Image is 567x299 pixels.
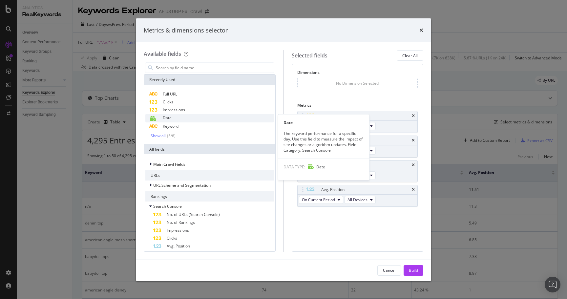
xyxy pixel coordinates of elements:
[153,203,182,209] span: Search Console
[153,161,185,167] span: Main Crawl Fields
[345,196,376,204] button: All Devices
[377,265,401,276] button: Cancel
[144,26,228,35] div: Metrics & dimensions selector
[151,134,166,138] div: Show all
[163,99,173,105] span: Clicks
[302,197,335,203] span: On Current Period
[167,220,195,225] span: No. of Rankings
[316,164,325,170] span: Date
[167,227,189,233] span: Impressions
[397,50,423,61] button: Clear All
[412,163,415,167] div: times
[278,119,369,125] div: Date
[278,130,369,153] div: The keyword performance for a specific day. Use this field to measure the impact of site changes ...
[153,182,211,188] span: URL Scheme and Segmentation
[144,75,275,85] div: Recently Used
[419,26,423,35] div: times
[163,123,178,129] span: Keyword
[155,63,274,73] input: Search by field name
[412,188,415,192] div: times
[545,277,560,292] div: Open Intercom Messenger
[404,265,423,276] button: Build
[144,50,181,57] div: Available fields
[347,197,367,203] span: All Devices
[402,53,418,58] div: Clear All
[412,114,415,118] div: times
[145,191,274,202] div: Rankings
[163,115,172,120] span: Date
[292,52,327,59] div: Selected fields
[166,133,176,139] div: ( 5 / 6 )
[321,186,345,193] div: Avg. Position
[283,164,305,170] span: DATA TYPE:
[167,243,190,249] span: Avg. Position
[167,235,177,241] span: Clicks
[412,139,415,142] div: times
[144,144,275,154] div: All fields
[299,196,343,204] button: On Current Period
[297,102,418,111] div: Metrics
[336,80,379,86] div: No Dimension Selected
[383,267,395,273] div: Cancel
[163,91,177,97] span: Full URL
[163,107,185,113] span: Impressions
[136,18,431,281] div: modal
[297,185,418,207] div: Avg. PositiontimesOn Current PeriodAll Devices
[409,267,418,273] div: Build
[321,113,344,119] div: Impressions
[297,111,418,133] div: ImpressionstimesOn Current PeriodAll Devices
[297,70,418,78] div: Dimensions
[145,170,274,181] div: URLs
[167,212,220,217] span: No. of URLs (Search Console)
